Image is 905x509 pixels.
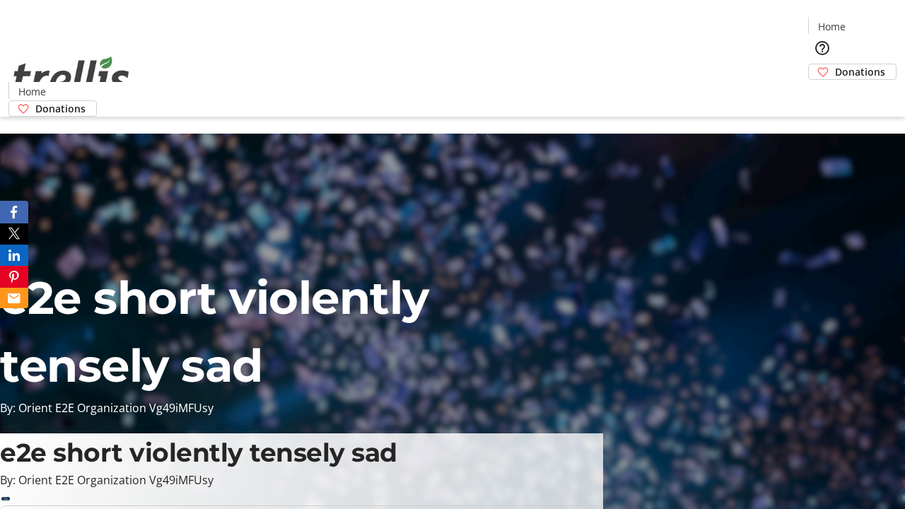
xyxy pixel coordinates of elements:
a: Donations [8,100,97,117]
a: Home [809,19,854,34]
span: Home [18,84,46,99]
a: Donations [808,64,897,80]
img: Orient E2E Organization Vg49iMFUsy's Logo [8,41,134,112]
button: Cart [808,80,836,108]
button: Help [808,34,836,62]
span: Donations [835,64,885,79]
a: Home [9,84,54,99]
span: Home [818,19,846,34]
span: Donations [35,101,86,116]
